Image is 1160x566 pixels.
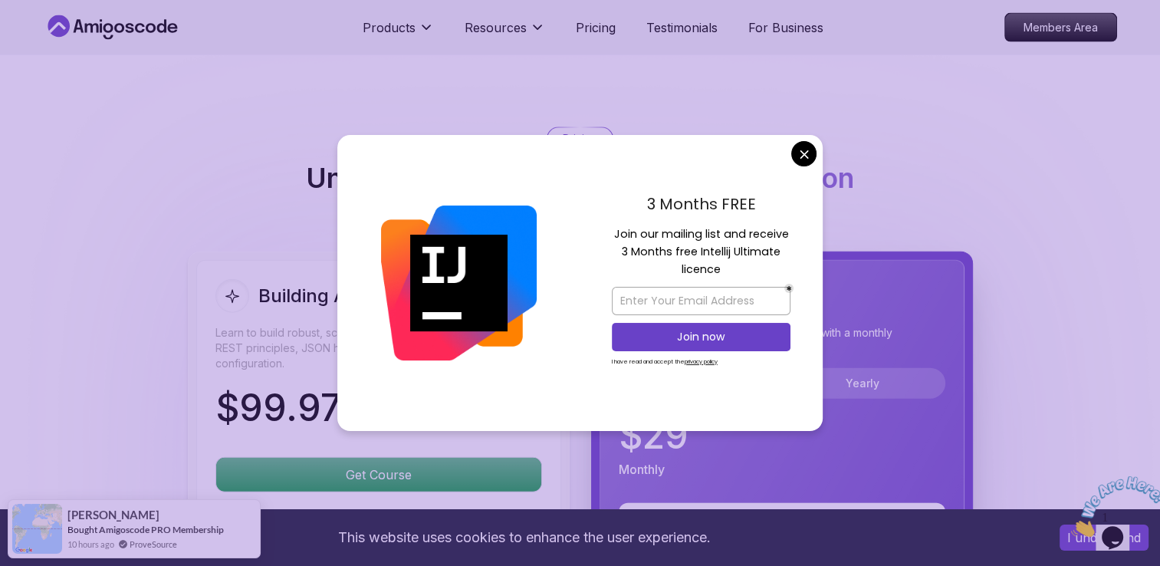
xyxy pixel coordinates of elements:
[215,390,341,426] p: $ 99.97
[1065,470,1160,543] iframe: chat widget
[215,457,542,492] button: Get Course
[216,458,541,492] p: Get Course
[363,18,416,37] p: Products
[646,18,718,37] a: Testimonials
[12,521,1037,554] div: This website uses cookies to enhance the user experience.
[67,508,159,522] span: [PERSON_NAME]
[6,6,12,19] span: 1
[563,131,597,146] p: Pricing
[748,18,823,37] a: For Business
[619,417,688,454] p: $ 29
[67,538,114,551] span: 10 hours ago
[363,18,434,49] button: Products
[1005,14,1116,41] p: Members Area
[619,503,945,537] button: Get Pro Access
[6,6,101,67] img: Chat attention grabber
[258,284,524,308] h2: Building APIs with Spring Boot
[99,524,224,535] a: Amigoscode PRO Membership
[130,538,177,551] a: ProveSource
[619,460,665,479] p: Monthly
[1060,525,1148,551] button: Accept cookies
[784,371,942,396] button: Yearly
[306,163,854,193] h2: Unlimited Learning with
[465,18,545,49] button: Resources
[67,524,97,535] span: Bought
[576,18,616,37] a: Pricing
[465,18,527,37] p: Resources
[215,325,542,371] p: Learn to build robust, scalable APIs with Spring Boot, mastering REST principles, JSON handling, ...
[1004,13,1117,42] a: Members Area
[215,467,542,482] a: Get Course
[12,504,62,554] img: provesource social proof notification image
